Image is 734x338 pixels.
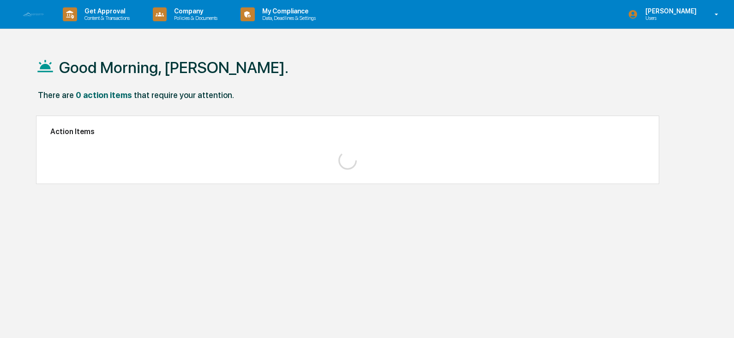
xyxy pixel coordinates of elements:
img: logo [22,12,44,17]
p: Get Approval [77,7,134,15]
p: Data, Deadlines & Settings [255,15,320,21]
p: Company [167,7,222,15]
p: Content & Transactions [77,15,134,21]
p: Users [638,15,701,21]
p: My Compliance [255,7,320,15]
p: Policies & Documents [167,15,222,21]
p: [PERSON_NAME] [638,7,701,15]
div: There are [38,90,74,100]
h2: Action Items [50,127,645,136]
div: 0 action items [76,90,132,100]
div: that require your attention. [134,90,234,100]
h1: Good Morning, [PERSON_NAME]. [59,58,289,77]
